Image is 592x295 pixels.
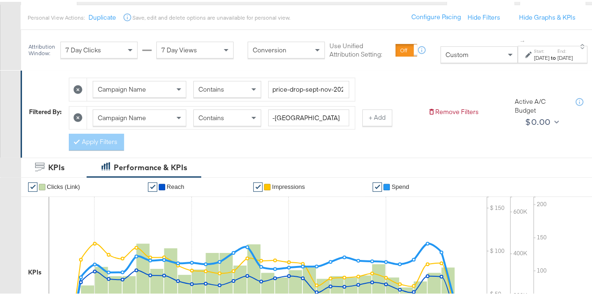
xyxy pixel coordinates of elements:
div: $0.00 [525,113,550,127]
div: Filtered By: [29,106,62,115]
div: Active A/C Budget [515,95,566,113]
span: Impressions [272,181,305,188]
strong: to [549,52,557,59]
div: KPIs [28,266,42,275]
button: Hide Graphs & KPIs [519,11,576,20]
span: ↑ [519,38,527,41]
div: [DATE] [557,52,573,60]
a: ✔ [253,180,263,190]
span: Conversion [253,44,286,52]
div: KPIs [48,160,65,171]
div: Attribution Window: [28,42,56,55]
span: Spend [391,181,409,188]
label: End: [557,46,573,52]
a: ✔ [148,180,157,190]
a: ✔ [373,180,382,190]
div: Performance & KPIs [114,160,187,171]
button: Remove Filters [428,106,479,115]
div: [DATE] [534,52,549,60]
span: Contains [198,83,224,92]
input: Enter a search term [268,108,349,125]
span: Clicks (Link) [47,181,80,188]
span: 7 Day Clicks [66,44,101,52]
span: Reach [167,181,184,188]
div: Personal View Actions: [28,12,84,20]
button: Hide Filters [468,11,500,20]
button: + Add [362,108,392,124]
a: ✔ [28,180,37,190]
span: Custom [446,49,468,57]
button: Configure Pacing [405,7,468,24]
label: Use Unified Attribution Setting: [329,40,392,57]
button: $0.00 [521,113,561,128]
input: Enter a search term [268,79,349,96]
button: Duplicate [88,11,116,20]
div: Save, edit and delete options are unavailable for personal view. [132,12,290,20]
span: Campaign Name [98,83,146,92]
span: Campaign Name [98,112,146,120]
span: Contains [198,112,224,120]
label: Start: [534,46,549,52]
span: 7 Day Views [161,44,197,52]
